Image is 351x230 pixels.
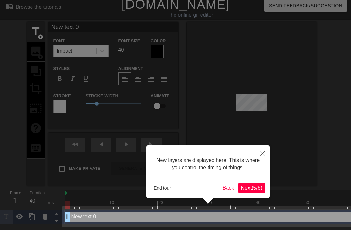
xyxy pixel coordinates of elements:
button: Close [255,145,270,160]
button: Back [220,183,237,193]
button: End tour [151,183,174,193]
div: New layers are displayed here. This is where you control the timing of things. [151,150,265,178]
button: Next [238,183,265,193]
span: Next ( 5 / 6 ) [241,185,262,191]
